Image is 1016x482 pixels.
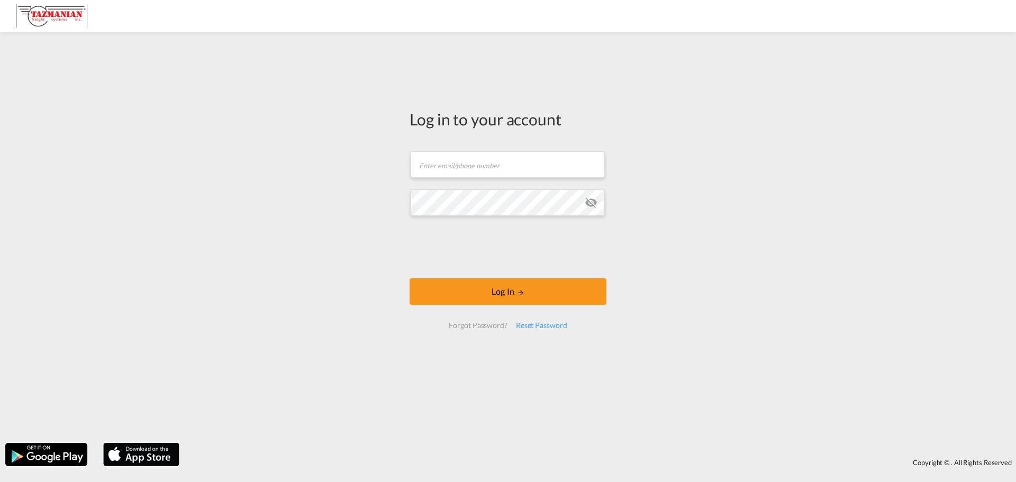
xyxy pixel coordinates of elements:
[410,108,606,130] div: Log in to your account
[16,4,87,28] img: a292c8e082cb11ee87a80f50be6e15c3.JPG
[411,151,605,178] input: Enter email/phone number
[428,226,588,268] iframe: reCAPTCHA
[185,453,1016,471] div: Copyright © . All Rights Reserved
[444,316,511,335] div: Forgot Password?
[585,196,597,209] md-icon: icon-eye-off
[410,278,606,305] button: LOGIN
[512,316,571,335] div: Reset Password
[4,442,88,467] img: google.png
[102,442,180,467] img: apple.png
